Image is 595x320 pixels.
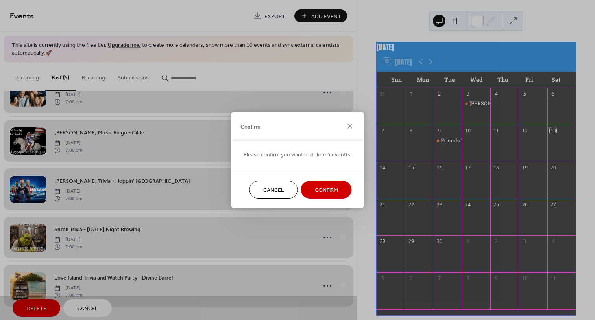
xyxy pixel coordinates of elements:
button: Confirm [301,181,352,199]
span: Confirm [315,186,338,195]
span: Please confirm you want to delete 5 event(s. [244,151,352,159]
span: Cancel [263,186,284,195]
span: Confirm [240,123,261,131]
button: Cancel [249,181,298,199]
